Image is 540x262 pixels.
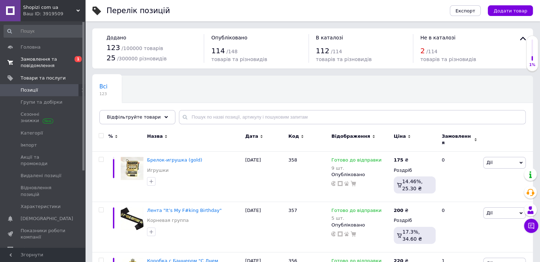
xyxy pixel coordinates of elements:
[456,8,475,13] span: Експорт
[121,207,143,230] img: Лента "It’s My F#king Birthday"
[147,208,222,213] a: Лента "It’s My F#king Birthday"
[21,75,66,81] span: Товари та послуги
[21,185,66,197] span: Відновлення позицій
[21,130,43,136] span: Категорії
[21,246,39,253] span: Відгуки
[23,4,76,11] span: Shopizi com ua
[394,217,436,224] div: Роздріб
[394,157,403,163] b: 175
[402,229,422,242] span: 17.3%, 34.60 ₴
[21,56,66,69] span: Замовлення та повідомлення
[420,56,476,62] span: товарів та різновидів
[331,133,370,140] span: Відображення
[244,202,287,252] div: [DATE]
[288,133,299,140] span: Код
[486,160,492,165] span: Дії
[288,208,297,213] span: 357
[21,154,66,167] span: Акції та промокоди
[121,157,143,180] img: Брелок-игрушка (gold)
[147,167,169,174] a: Игрушки
[316,47,329,55] span: 112
[21,111,66,124] span: Сезонні знижки
[394,167,436,174] div: Роздріб
[331,165,381,171] div: 9 шт.
[21,44,40,50] span: Головна
[394,208,403,213] b: 200
[211,35,247,40] span: Опубліковано
[288,157,297,163] span: 358
[524,219,538,233] button: Чат з покупцем
[486,210,492,215] span: Дії
[420,35,456,40] span: Не в каталозі
[21,99,62,105] span: Групи та добірки
[245,133,258,140] span: Дата
[331,49,342,54] span: / 114
[99,91,108,97] span: 123
[437,202,481,252] div: 0
[211,56,267,62] span: товарів та різновидів
[75,56,82,62] span: 1
[394,207,408,214] div: ₴
[316,35,343,40] span: В каталозі
[402,179,423,191] span: 14.46%, 25.30 ₴
[21,173,61,179] span: Видалені позиції
[331,157,381,165] span: Готово до відправки
[107,7,170,15] div: Перелік позицій
[394,133,406,140] span: Ціна
[107,114,161,120] span: Відфільтруйте товари
[331,208,381,215] span: Готово до відправки
[437,152,481,202] div: 0
[442,133,472,146] span: Замовлення
[426,49,437,54] span: / 114
[99,83,108,90] span: Всі
[21,142,37,148] span: Імпорт
[107,54,115,62] span: 25
[527,62,538,67] div: 1%
[394,157,408,163] div: ₴
[211,47,225,55] span: 114
[147,157,202,163] a: Брелок-игрушка (gold)
[488,5,533,16] button: Додати товар
[179,110,526,124] input: Пошук по назві позиції, артикулу і пошуковим запитам
[147,217,189,224] a: Корневая группа
[147,133,163,140] span: Назва
[108,133,113,140] span: %
[316,56,372,62] span: товарів та різновидів
[21,87,38,93] span: Позиції
[331,222,390,228] div: Опубліковано
[23,11,85,17] div: Ваш ID: 3919509
[331,215,381,221] div: 5 шт.
[244,152,287,202] div: [DATE]
[493,8,527,13] span: Додати товар
[4,25,84,38] input: Пошук
[107,35,126,40] span: Додано
[21,215,73,222] span: [DEMOGRAPHIC_DATA]
[227,49,238,54] span: / 148
[121,45,163,51] span: / 100000 товарів
[450,5,481,16] button: Експорт
[117,56,167,61] span: / 300000 різновидів
[107,43,120,52] span: 123
[420,47,425,55] span: 2
[331,171,390,178] div: Опубліковано
[21,203,61,210] span: Характеристики
[21,228,66,240] span: Показники роботи компанії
